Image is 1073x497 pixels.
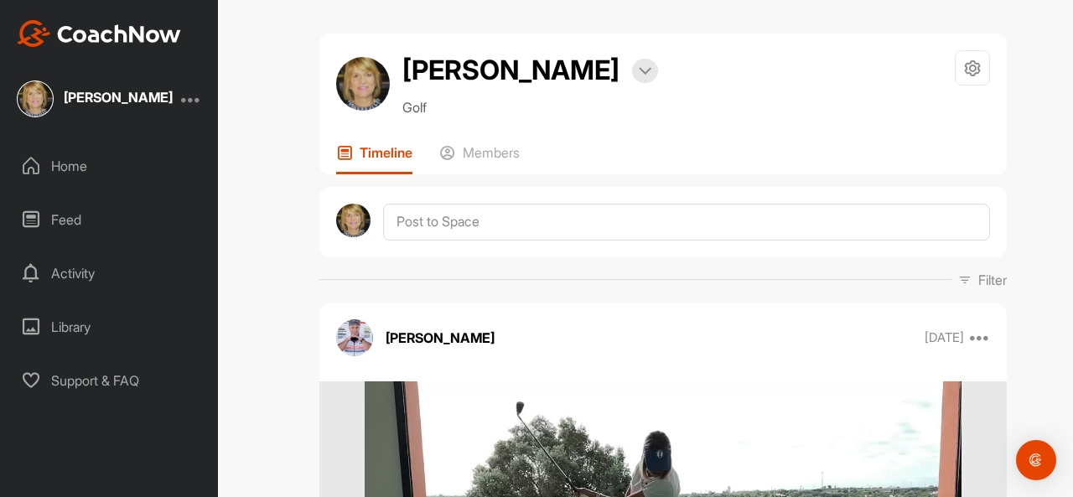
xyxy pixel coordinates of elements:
[64,91,173,104] div: [PERSON_NAME]
[336,204,371,238] img: avatar
[9,306,210,348] div: Library
[336,319,373,356] img: avatar
[978,270,1007,290] p: Filter
[17,80,54,117] img: square_4261c2582d04ccb31d657cdb9e2d0a30.jpg
[9,360,210,401] div: Support & FAQ
[1016,440,1056,480] div: Open Intercom Messenger
[9,145,210,187] div: Home
[925,329,964,346] p: [DATE]
[17,20,181,47] img: CoachNow
[9,199,210,241] div: Feed
[360,144,412,161] p: Timeline
[402,50,619,91] h2: [PERSON_NAME]
[639,67,651,75] img: arrow-down
[9,252,210,294] div: Activity
[402,97,658,117] p: Golf
[463,144,520,161] p: Members
[386,328,495,348] p: [PERSON_NAME]
[336,57,390,111] img: avatar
